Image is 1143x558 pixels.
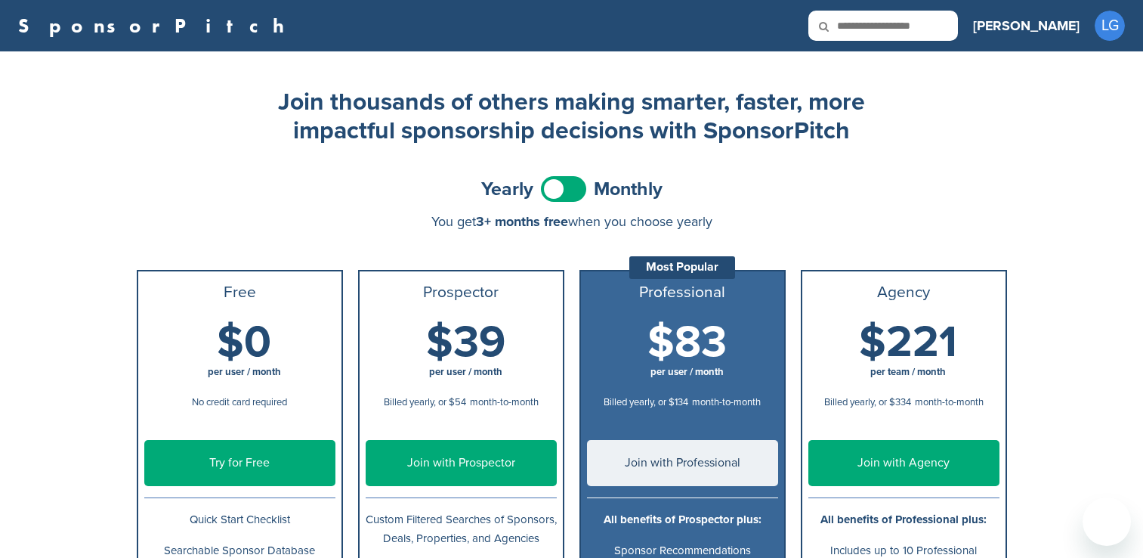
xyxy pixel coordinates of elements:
b: All benefits of Prospector plus: [604,513,761,526]
div: Most Popular [629,256,735,279]
span: Billed yearly, or $334 [824,396,911,408]
span: month-to-month [692,396,761,408]
span: $39 [426,316,505,369]
iframe: Button to launch messaging window [1083,498,1131,546]
span: per user / month [429,366,502,378]
div: You get when you choose yearly [137,214,1007,229]
span: per user / month [208,366,281,378]
h3: [PERSON_NAME] [973,15,1080,36]
span: Monthly [594,180,663,199]
span: month-to-month [470,396,539,408]
a: Join with Professional [587,440,778,486]
span: LG [1095,11,1125,41]
h3: Agency [808,284,999,302]
a: [PERSON_NAME] [973,9,1080,42]
span: No credit card required [192,396,287,408]
h3: Free [144,284,335,302]
span: Billed yearly, or $54 [384,396,466,408]
a: Try for Free [144,440,335,486]
span: per team / month [870,366,946,378]
span: Yearly [481,180,533,199]
span: $0 [217,316,271,369]
h3: Prospector [366,284,557,302]
p: Quick Start Checklist [144,510,335,529]
span: $83 [647,316,727,369]
span: 3+ months free [476,213,568,230]
b: All benefits of Professional plus: [820,513,987,526]
a: Join with Agency [808,440,999,486]
a: SponsorPitch [18,16,294,36]
p: Custom Filtered Searches of Sponsors, Deals, Properties, and Agencies [366,510,557,548]
span: per user / month [650,366,724,378]
span: $221 [859,316,957,369]
a: Join with Prospector [366,440,557,486]
h3: Professional [587,284,778,302]
span: month-to-month [915,396,984,408]
span: Billed yearly, or $134 [604,396,688,408]
h2: Join thousands of others making smarter, faster, more impactful sponsorship decisions with Sponso... [270,88,874,146]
